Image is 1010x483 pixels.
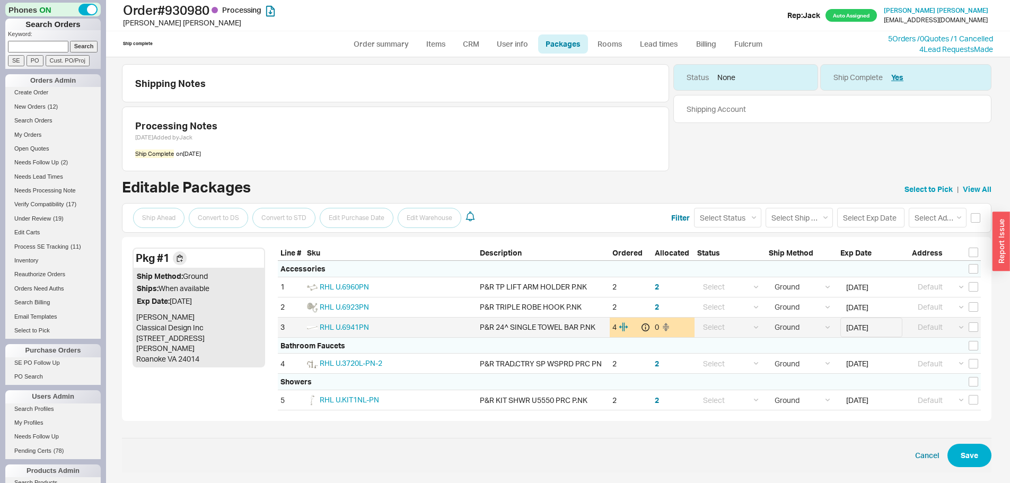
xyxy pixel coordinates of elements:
[5,325,101,336] a: Select to Pick
[407,212,452,224] span: Edit Warehouse
[833,72,883,83] div: Ship Complete
[14,447,51,454] span: Pending Certs
[123,3,508,17] h1: Order # 930980
[961,449,978,462] span: Save
[5,283,101,294] a: Orders Need Auths
[278,297,304,317] div: 2
[947,444,991,467] button: Save
[123,17,508,28] div: [PERSON_NAME] [PERSON_NAME]
[5,3,101,16] div: Phones
[137,271,183,280] span: Ship Method:
[8,55,24,66] input: SE
[53,215,64,222] span: ( 19 )
[5,101,101,112] a: New Orders(12)
[14,159,59,165] span: Needs Follow Up
[346,34,417,54] a: Order summary
[480,302,582,312] div: P&R TRIPLE ROBE HOOK P.NK
[671,213,690,223] button: Filter
[884,6,988,14] span: [PERSON_NAME] [PERSON_NAME]
[909,248,981,261] div: Address
[5,185,101,196] a: Needs Processing Note
[612,358,617,369] div: 2
[14,215,51,222] span: Under Review
[307,302,318,313] img: U6923PN-2100x2100-62d98b47-5c1a-4247-95e3-6cd5906935e4_jk5z0r
[5,241,101,252] a: Process SE Tracking(11)
[8,30,101,41] p: Keyword:
[5,157,101,168] a: Needs Follow Up(2)
[137,296,170,305] span: Exp Date:
[538,34,588,54] a: Packages
[133,208,185,228] button: Ship Ahead
[137,284,159,293] span: Ships:
[307,395,318,406] img: ukit1nlpn_28155_ylqxre
[837,208,904,227] input: Select Exp Date
[222,5,261,14] span: Processing
[189,208,248,228] button: Convert to DS
[419,34,453,54] a: Items
[278,354,304,373] div: 4
[280,376,312,387] div: Showers
[838,248,909,261] div: Exp Date
[717,72,735,83] div: None
[455,34,487,54] a: CRM
[46,55,90,66] input: Cust. PO/Proj
[5,357,101,368] a: SE PO Follow Up
[136,312,205,363] span: [PERSON_NAME] Classical Design Inc [STREET_ADDRESS][PERSON_NAME] Roanoke VA 24014
[612,282,617,292] div: 2
[320,208,393,228] button: Edit Purchase Date
[5,129,101,140] a: My Orders
[320,322,369,331] a: RHL U.6941PN
[5,199,101,210] a: Verify Compatibility(17)
[135,120,656,131] div: Processing Notes
[61,159,68,165] span: ( 2 )
[71,243,81,250] span: ( 11 )
[135,134,656,141] div: [DATE] Added by Jack
[480,322,595,332] div: P&R 24^ SINGLE TOWEL BAR P.NK
[655,358,659,369] button: 2
[655,282,659,292] button: 2
[5,431,101,442] a: Needs Follow Up
[5,297,101,308] a: Search Billing
[54,447,64,454] span: ( 78 )
[687,104,746,115] div: Shipping Account
[480,282,587,292] div: P&R TP LIFT ARM HOLDER P.NK
[135,150,174,158] div: Ship Complete
[904,184,953,195] a: Select to Pick
[5,213,101,224] a: Under Review(19)
[14,103,46,110] span: New Orders
[5,311,101,322] a: Email Templates
[14,201,64,207] span: Verify Compatibility
[278,277,304,297] div: 1
[5,143,101,154] a: Open Quotes
[963,184,991,195] a: View All
[919,45,993,54] a: 4Lead RequestsMade
[320,395,379,404] a: RHL U.KIT1NL-PN
[652,248,695,261] div: Allocated
[766,248,838,261] div: Ship Method
[825,9,877,22] span: Auto Assigned
[135,77,664,89] div: Shipping Notes
[727,34,770,54] a: Fulcrum
[320,358,382,367] a: RHL U.3720L-PN-2
[137,271,261,282] div: Ground
[480,358,602,369] div: P&R TRAD.CTRY SP WSPRD PRC PN
[590,34,630,54] a: Rooms
[66,201,77,207] span: ( 17 )
[5,227,101,238] a: Edit Carts
[122,180,251,195] h2: Editable Packages
[329,212,384,224] span: Edit Purchase Date
[278,318,304,337] div: 3
[891,72,903,83] button: Yes
[123,41,153,47] div: Ship complete
[136,251,170,266] div: Pkg # 1
[5,74,101,87] div: Orders Admin
[5,87,101,98] a: Create Order
[477,248,610,261] div: Description
[39,4,51,15] span: ON
[137,283,261,294] div: When available
[48,103,58,110] span: ( 12 )
[652,318,695,337] div: 0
